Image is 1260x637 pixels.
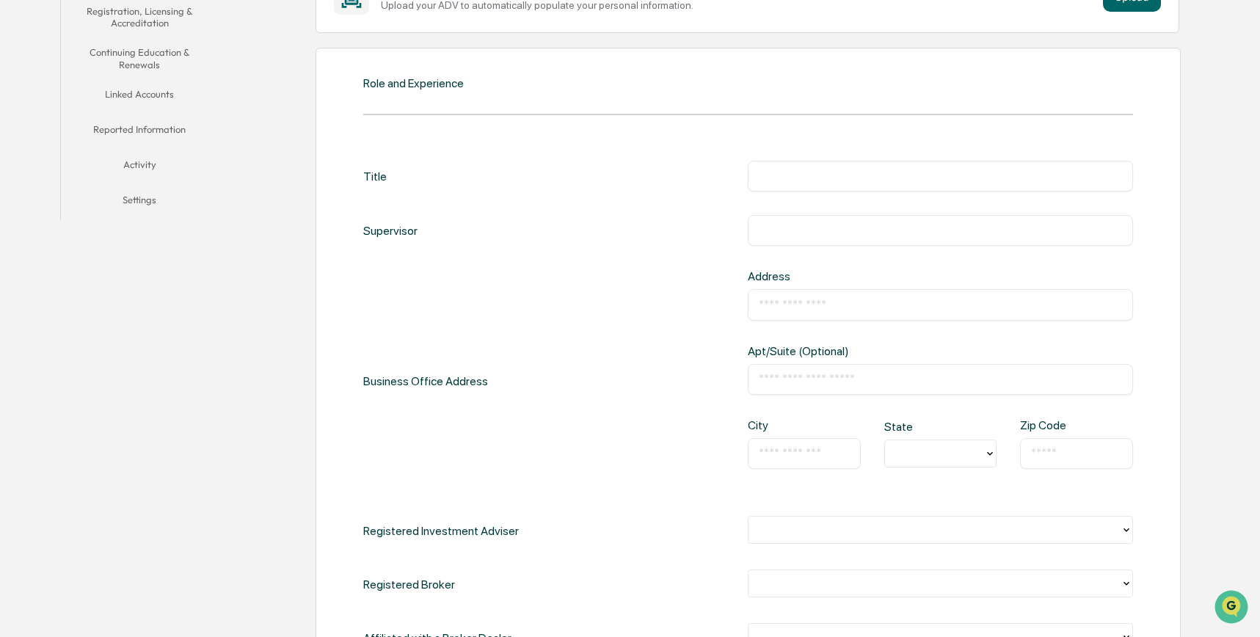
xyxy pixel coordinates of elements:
button: Start new chat [250,117,267,134]
div: Title [363,161,387,192]
div: Role and Experience [363,76,464,90]
p: How can we help? [15,31,267,54]
div: 🖐️ [15,186,26,198]
div: Registered Investment Adviser [363,516,519,546]
a: 🖐️Preclearance [9,179,101,205]
span: Attestations [121,185,182,200]
span: Data Lookup [29,213,92,227]
div: Start new chat [50,112,241,127]
button: Settings [61,185,219,220]
a: 🔎Data Lookup [9,207,98,233]
div: Zip Code [1020,418,1071,432]
button: Reported Information [61,114,219,150]
span: Preclearance [29,185,95,200]
button: Activity [61,150,219,185]
button: Linked Accounts [61,79,219,114]
div: 🔎 [15,214,26,226]
div: Apt/Suite (Optional) [748,344,921,358]
div: Registered Broker [363,569,455,600]
a: 🗄️Attestations [101,179,188,205]
img: 1746055101610-c473b297-6a78-478c-a979-82029cc54cd1 [15,112,41,139]
iframe: Open customer support [1213,589,1253,628]
div: 🗄️ [106,186,118,198]
button: Continuing Education & Renewals [61,37,219,79]
div: City [748,418,798,432]
span: Pylon [146,249,178,260]
div: We're available if you need us! [50,127,186,139]
div: Business Office Address [363,269,488,492]
div: Address [748,269,921,283]
div: State [884,420,935,434]
a: Powered byPylon [103,248,178,260]
div: Supervisor [363,215,418,246]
